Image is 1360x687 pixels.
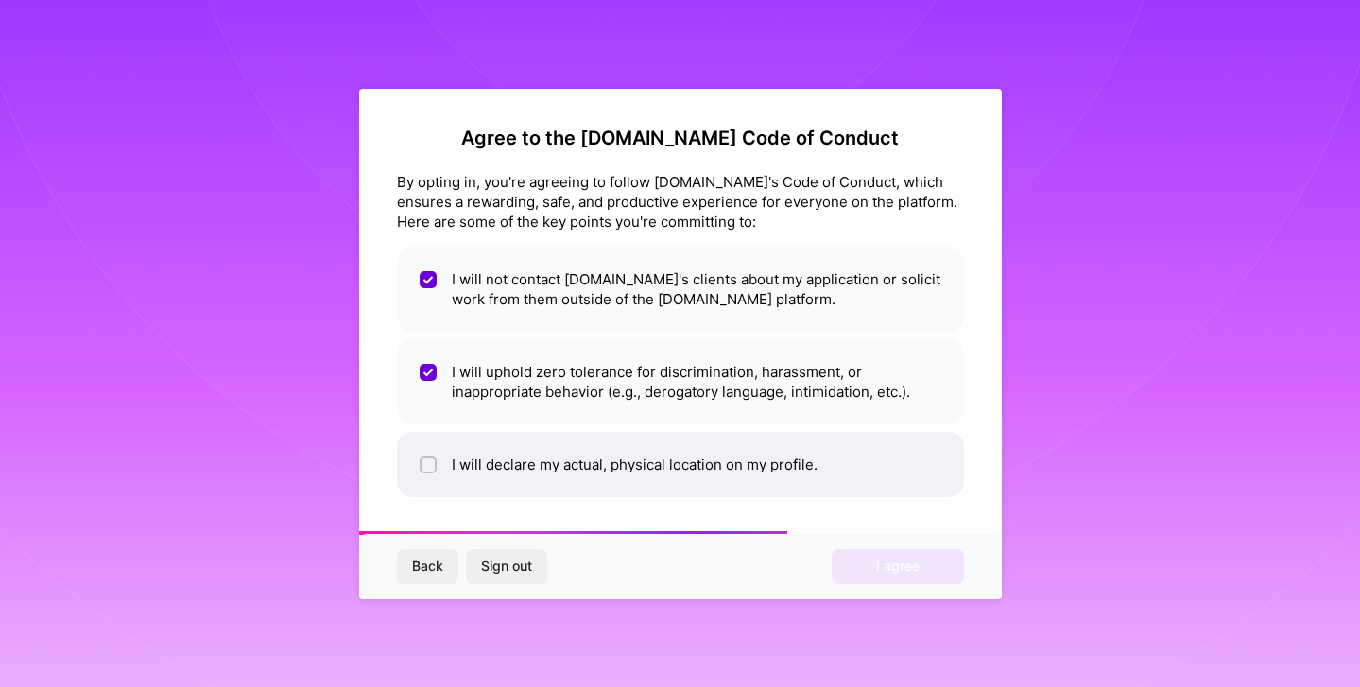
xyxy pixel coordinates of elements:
[397,247,964,332] li: I will not contact [DOMAIN_NAME]'s clients about my application or solicit work from them outside...
[397,172,964,232] div: By opting in, you're agreeing to follow [DOMAIN_NAME]'s Code of Conduct, which ensures a rewardin...
[412,557,443,575] span: Back
[397,127,964,149] h2: Agree to the [DOMAIN_NAME] Code of Conduct
[397,432,964,497] li: I will declare my actual, physical location on my profile.
[466,549,547,583] button: Sign out
[481,557,532,575] span: Sign out
[397,339,964,424] li: I will uphold zero tolerance for discrimination, harassment, or inappropriate behavior (e.g., der...
[397,549,458,583] button: Back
